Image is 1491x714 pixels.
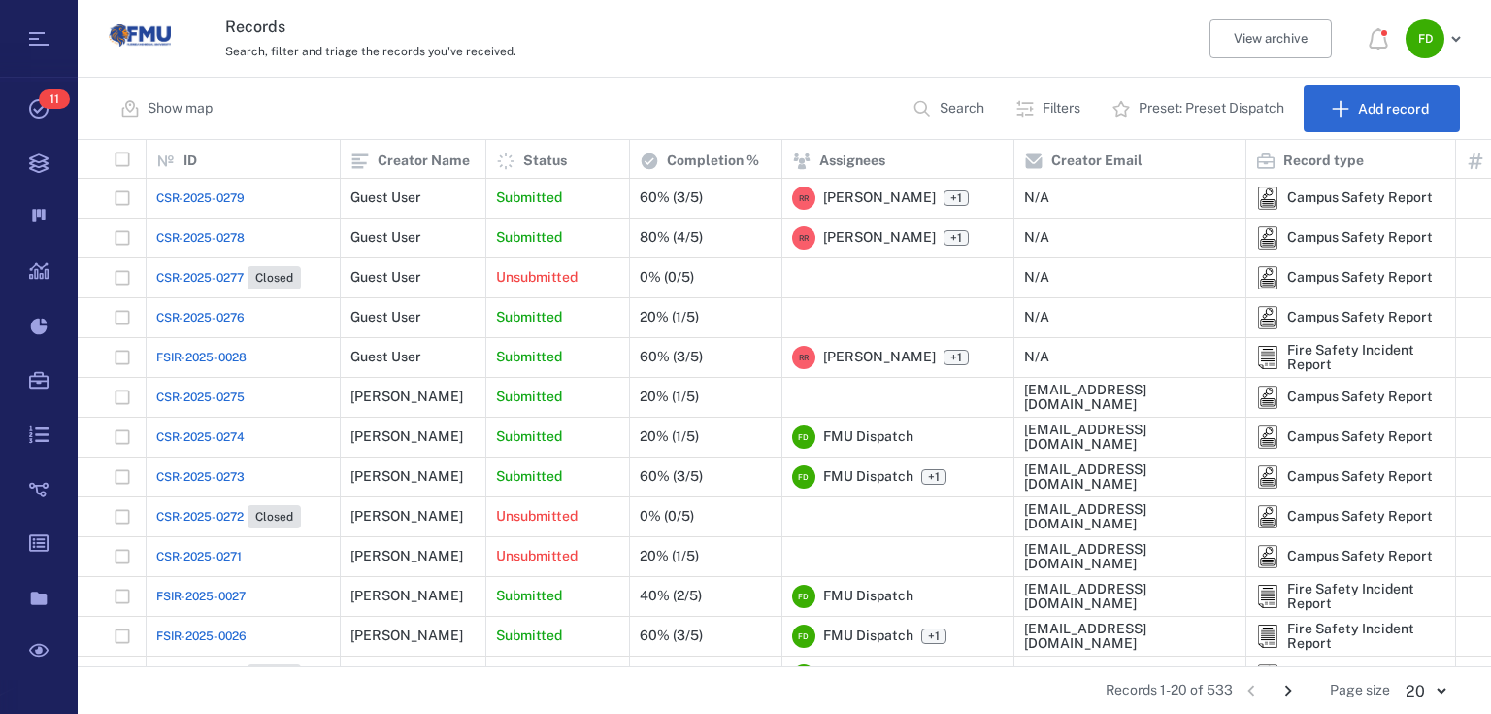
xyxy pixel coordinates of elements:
p: Submitted [496,627,562,646]
a: Go home [109,5,171,74]
span: +1 [944,350,969,365]
p: Submitted [496,228,562,248]
span: Closed [251,509,297,526]
div: Guest User [350,190,421,205]
div: Fire Safety Incident Report [1256,346,1279,369]
span: FMU Dispatch [823,587,913,606]
img: icon Campus Safety Report [1256,306,1279,329]
p: Completion % [667,152,759,171]
div: [PERSON_NAME] [350,509,463,524]
a: CSR-2025-0278 [156,229,245,247]
div: R R [792,346,815,369]
img: icon Campus Safety Report [1256,425,1279,449]
p: Submitted [496,348,562,367]
div: 0% (0/5) [640,270,694,285]
div: Fire Safety Incident Report [1287,343,1445,373]
nav: pagination navigation [1233,675,1307,706]
div: N/A [1024,310,1049,324]
div: F D [792,585,815,608]
button: FD [1406,19,1468,58]
span: Search, filter and triage the records you've received. [225,45,516,58]
div: [EMAIL_ADDRESS][DOMAIN_NAME] [1024,383,1236,413]
div: 0% (0/5) [640,509,694,524]
a: FSIR-2025-0028 [156,349,247,366]
button: Filters [1004,85,1096,132]
div: 20% (1/5) [640,390,699,404]
div: Campus Safety Report [1287,230,1433,245]
div: F D [792,465,815,489]
p: Submitted [496,308,562,327]
div: [PERSON_NAME] [350,589,463,603]
span: [PERSON_NAME] [823,228,936,248]
a: CSR-2025-0272Closed [156,505,301,528]
div: 60% (3/5) [640,190,703,205]
div: Campus Safety Report [1256,505,1279,528]
p: Unsubmitted [496,507,578,527]
div: Campus Safety Report [1287,270,1433,285]
button: Preset: Preset Dispatch [1100,85,1300,132]
div: R R [792,226,815,250]
p: Assignees [819,152,885,171]
div: [PERSON_NAME] [350,429,463,444]
p: Submitted [496,467,562,487]
div: Fire Safety Incident Report [1287,622,1445,652]
div: Guest User [350,270,421,285]
div: Campus Safety Report [1287,310,1433,324]
div: Campus Safety Report [1287,469,1433,484]
div: N/A [1024,350,1049,364]
div: Campus Safety Report [1256,425,1279,449]
button: Search [901,85,1000,132]
div: R R [792,187,815,210]
div: Campus Safety Report [1256,226,1279,250]
span: FMU Dispatch [823,627,913,646]
div: 60% (3/5) [640,629,703,643]
span: +1 [946,350,966,366]
span: CSR-2025-0272 [156,508,244,526]
p: Search [940,99,984,119]
img: Florida Memorial University logo [109,5,171,67]
span: [PERSON_NAME] [823,348,936,367]
span: CSR-2025-0273 [156,468,245,486]
span: +1 [946,190,966,207]
div: Campus Safety Report [1256,545,1279,568]
div: Guest User [350,310,421,324]
p: Unsubmitted [496,547,578,566]
span: CSR-2025-0279 [156,189,245,207]
img: icon Campus Safety Report [1256,545,1279,568]
span: 11 [39,89,70,109]
div: Fire Safety Incident Report [1256,625,1279,648]
div: N/A [1024,230,1049,245]
img: icon Campus Safety Report [1256,187,1279,210]
div: Campus Safety Report [1256,187,1279,210]
div: Fire Safety Incident Report [1256,585,1279,608]
div: Campus Safety Report [1256,306,1279,329]
div: 20 [1390,680,1460,702]
div: 20% (1/5) [640,549,699,563]
span: CSR-2025-0275 [156,389,245,406]
img: icon Campus Safety Report [1256,664,1279,688]
p: Record type [1283,152,1364,171]
span: FSIR-2025-0026 [156,628,247,645]
span: +1 [921,469,946,485]
p: ID [183,152,197,171]
span: CSR-2025-0277 [156,269,244,287]
div: [PERSON_NAME] [350,469,463,484]
div: [EMAIL_ADDRESS][DOMAIN_NAME] [1024,423,1236,453]
img: icon Campus Safety Report [1256,465,1279,489]
button: Show map [109,85,228,132]
span: +1 [944,230,969,246]
div: N/A [1024,190,1049,205]
span: FMU Dispatch [823,427,913,447]
div: F D [792,625,815,648]
div: Campus Safety Report [1256,266,1279,289]
span: +1 [944,190,969,206]
div: Campus Safety Report [1287,549,1433,563]
div: Guest User [350,350,421,364]
a: CSR-2025-0271 [156,548,242,565]
a: CSR-2025-0277Closed [156,266,301,289]
a: CSR-2025-0274 [156,428,245,446]
div: [EMAIL_ADDRESS][DOMAIN_NAME] [1024,622,1236,652]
